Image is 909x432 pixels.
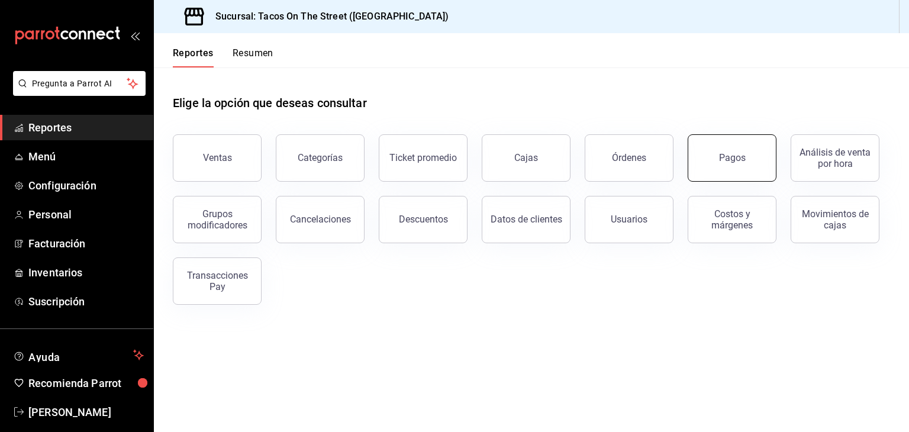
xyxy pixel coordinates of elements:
[791,196,879,243] button: Movimientos de cajas
[233,47,273,67] button: Resumen
[688,134,776,182] button: Pagos
[688,196,776,243] button: Costos y márgenes
[180,270,254,292] div: Transacciones Pay
[298,152,343,163] div: Categorías
[514,152,538,163] div: Cajas
[173,47,214,67] button: Reportes
[399,214,448,225] div: Descuentos
[695,208,769,231] div: Costos y márgenes
[28,178,144,194] span: Configuración
[491,214,562,225] div: Datos de clientes
[585,134,673,182] button: Órdenes
[482,134,570,182] button: Cajas
[180,208,254,231] div: Grupos modificadores
[173,196,262,243] button: Grupos modificadores
[28,149,144,165] span: Menú
[379,134,468,182] button: Ticket promedio
[379,196,468,243] button: Descuentos
[32,78,127,90] span: Pregunta a Parrot AI
[28,375,144,391] span: Recomienda Parrot
[173,47,273,67] div: navigation tabs
[290,214,351,225] div: Cancelaciones
[719,152,746,163] div: Pagos
[28,120,144,136] span: Reportes
[585,196,673,243] button: Usuarios
[173,257,262,305] button: Transacciones Pay
[276,134,365,182] button: Categorías
[206,9,449,24] h3: Sucursal: Tacos On The Street ([GEOGRAPHIC_DATA])
[389,152,457,163] div: Ticket promedio
[28,207,144,223] span: Personal
[28,294,144,310] span: Suscripción
[203,152,232,163] div: Ventas
[798,147,872,169] div: Análisis de venta por hora
[28,348,128,362] span: Ayuda
[798,208,872,231] div: Movimientos de cajas
[791,134,879,182] button: Análisis de venta por hora
[28,404,144,420] span: [PERSON_NAME]
[28,236,144,252] span: Facturación
[173,94,367,112] h1: Elige la opción que deseas consultar
[611,214,647,225] div: Usuarios
[13,71,146,96] button: Pregunta a Parrot AI
[130,31,140,40] button: open_drawer_menu
[28,265,144,281] span: Inventarios
[173,134,262,182] button: Ventas
[276,196,365,243] button: Cancelaciones
[482,196,570,243] button: Datos de clientes
[8,86,146,98] a: Pregunta a Parrot AI
[612,152,646,163] div: Órdenes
